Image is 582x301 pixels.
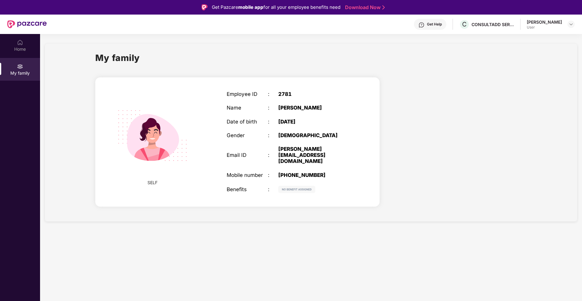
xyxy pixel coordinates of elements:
[7,20,47,28] img: New Pazcare Logo
[268,105,278,111] div: :
[278,91,350,97] div: 2781
[227,119,268,125] div: Date of birth
[227,91,268,97] div: Employee ID
[278,105,350,111] div: [PERSON_NAME]
[462,21,467,28] span: C
[227,152,268,158] div: Email ID
[427,22,442,27] div: Get Help
[472,22,514,27] div: CONSULTADD SERVICES PRIVATE LIMITED
[17,63,23,69] img: svg+xml;base64,PHN2ZyB3aWR0aD0iMjAiIGhlaWdodD0iMjAiIHZpZXdCb3g9IjAgMCAyMCAyMCIgZmlsbD0ibm9uZSIgeG...
[268,186,278,192] div: :
[527,25,562,30] div: User
[268,119,278,125] div: :
[227,186,268,192] div: Benefits
[268,172,278,178] div: :
[227,172,268,178] div: Mobile number
[227,132,268,138] div: Gender
[527,19,562,25] div: [PERSON_NAME]
[227,105,268,111] div: Name
[95,51,140,65] h1: My family
[201,4,208,10] img: Logo
[268,132,278,138] div: :
[147,179,157,186] span: SELF
[278,146,350,164] div: [PERSON_NAME][EMAIL_ADDRESS][DOMAIN_NAME]
[569,22,574,27] img: svg+xml;base64,PHN2ZyBpZD0iRHJvcGRvd24tMzJ4MzIiIHhtbG5zPSJodHRwOi8vd3d3LnczLm9yZy8yMDAwL3N2ZyIgd2...
[268,152,278,158] div: :
[418,22,425,28] img: svg+xml;base64,PHN2ZyBpZD0iSGVscC0zMngzMiIgeG1sbnM9Imh0dHA6Ly93d3cudzMub3JnLzIwMDAvc3ZnIiB3aWR0aD...
[278,119,350,125] div: [DATE]
[278,132,350,138] div: [DEMOGRAPHIC_DATA]
[109,92,196,179] img: svg+xml;base64,PHN2ZyB4bWxucz0iaHR0cDovL3d3dy53My5vcmcvMjAwMC9zdmciIHdpZHRoPSIyMjQiIGhlaWdodD0iMT...
[238,4,263,10] strong: mobile app
[278,186,315,193] img: svg+xml;base64,PHN2ZyB4bWxucz0iaHR0cDovL3d3dy53My5vcmcvMjAwMC9zdmciIHdpZHRoPSIxMjIiIGhlaWdodD0iMj...
[345,4,383,11] a: Download Now
[268,91,278,97] div: :
[212,4,340,11] div: Get Pazcare for all your employee benefits need
[17,39,23,46] img: svg+xml;base64,PHN2ZyBpZD0iSG9tZSIgeG1sbnM9Imh0dHA6Ly93d3cudzMub3JnLzIwMDAvc3ZnIiB3aWR0aD0iMjAiIG...
[382,4,385,11] img: Stroke
[278,172,350,178] div: [PHONE_NUMBER]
